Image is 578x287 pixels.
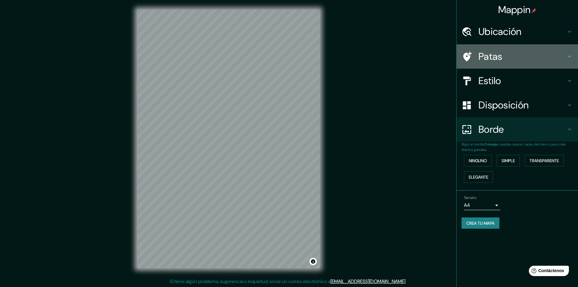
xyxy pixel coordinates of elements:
[484,142,498,147] font: Consejo
[524,263,571,280] iframe: Lanzador de widgets de ayuda
[457,44,578,69] div: Patas
[478,74,501,87] font: Estilo
[497,155,520,166] button: Simple
[457,19,578,44] div: Ubicación
[457,93,578,117] div: Disposición
[502,158,515,163] font: Simple
[464,200,500,210] div: A4
[478,25,522,38] font: Ubicación
[461,142,566,152] font: : puedes opacar capas del marco para crear efectos geniales.
[478,99,529,111] font: Disposición
[466,220,495,226] font: Crea tu mapa
[529,158,559,163] font: Transparente
[464,155,492,166] button: Ninguno
[309,258,317,265] button: Activar o desactivar atribución
[464,195,476,200] font: Tamaño
[137,10,320,268] canvas: Mapa
[525,155,564,166] button: Transparente
[330,278,405,285] a: [EMAIL_ADDRESS][DOMAIN_NAME]
[461,142,484,147] font: Elige un borde.
[464,171,493,183] button: Elegante
[469,158,487,163] font: Ninguno
[457,117,578,142] div: Borde
[478,50,502,63] font: Patas
[532,8,536,13] img: pin-icon.png
[406,278,407,285] font: .
[170,278,330,285] font: Si tiene algún problema, sugerencia o inquietud, envíe un correo electrónico a
[469,174,488,180] font: Elegante
[464,202,470,208] font: A4
[478,123,504,136] font: Borde
[407,278,408,285] font: .
[457,69,578,93] div: Estilo
[498,3,531,16] font: Mappin
[461,217,499,229] button: Crea tu mapa
[405,278,406,285] font: .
